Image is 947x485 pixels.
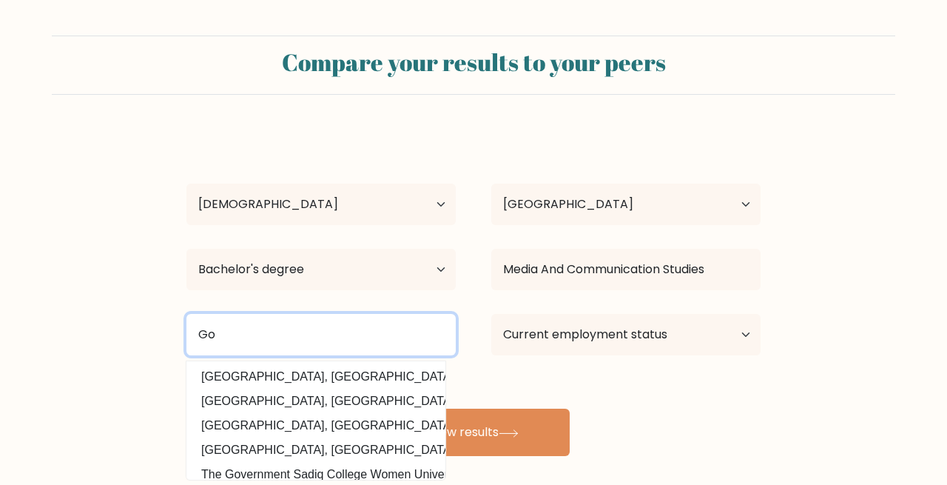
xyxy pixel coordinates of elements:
input: Most relevant educational institution [186,314,456,355]
option: [GEOGRAPHIC_DATA], [GEOGRAPHIC_DATA] ([GEOGRAPHIC_DATA]) [190,438,442,462]
button: View results [377,409,570,456]
option: [GEOGRAPHIC_DATA], [GEOGRAPHIC_DATA] ([GEOGRAPHIC_DATA]) [190,414,442,438]
input: What did you study? [491,249,761,290]
option: [GEOGRAPHIC_DATA], [GEOGRAPHIC_DATA] ([GEOGRAPHIC_DATA]) [190,389,442,413]
option: [GEOGRAPHIC_DATA], [GEOGRAPHIC_DATA] ([GEOGRAPHIC_DATA]) [190,365,442,389]
h2: Compare your results to your peers [61,48,886,76]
